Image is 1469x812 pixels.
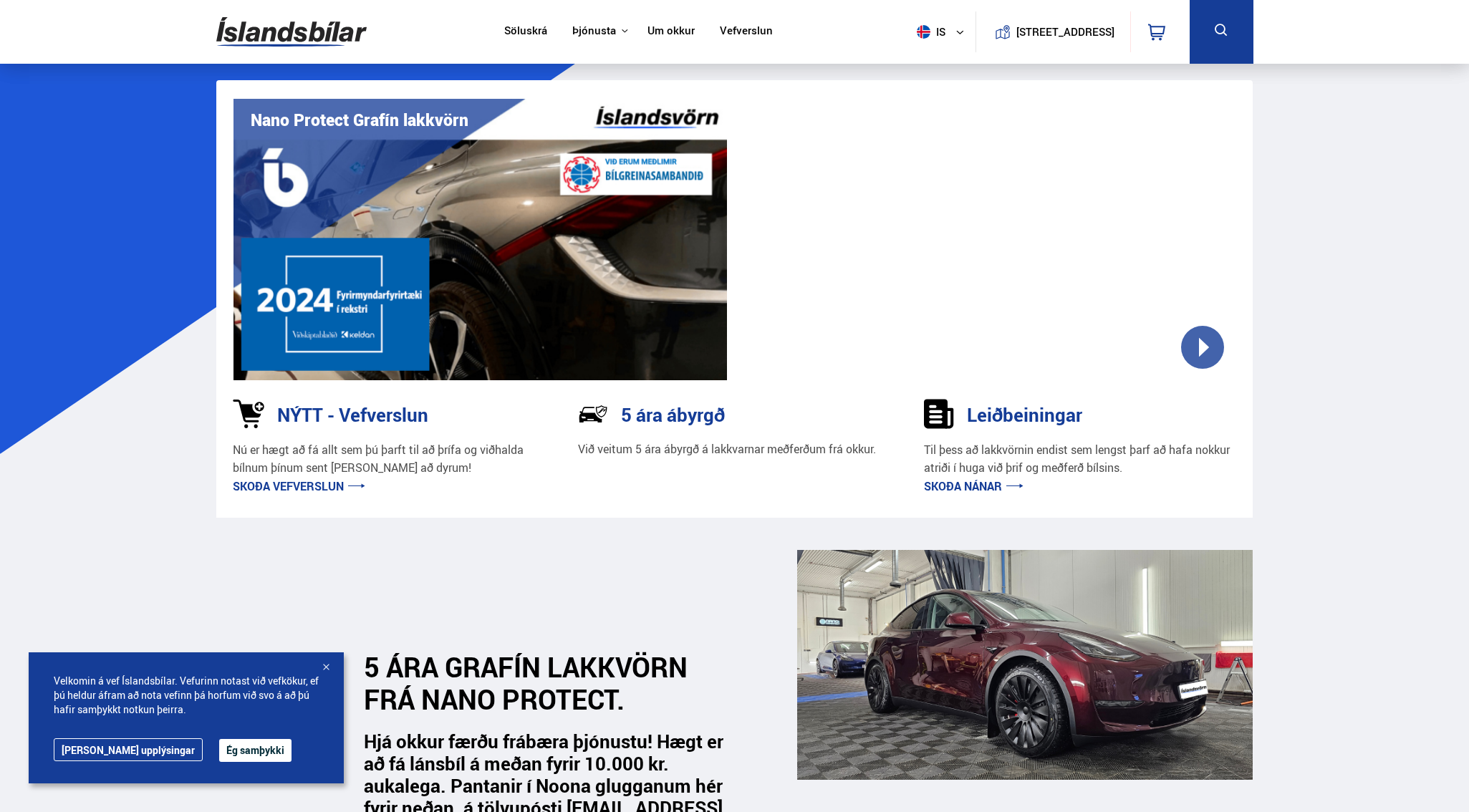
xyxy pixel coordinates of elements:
[578,399,608,429] img: NP-R9RrMhXQFCiaa.svg
[911,11,976,53] button: is
[917,25,930,39] img: svg+xml;base64,PHN2ZyB4bWxucz0iaHR0cDovL3d3dy53My5vcmcvMjAwMC9zdmciIHdpZHRoPSI1MTIiIGhlaWdodD0iNT...
[364,651,720,715] h2: 5 ÁRA GRAFÍN LAKKVÖRN FRÁ NANO PROTECT.
[1022,26,1109,38] button: [STREET_ADDRESS]
[967,404,1082,425] h3: Leiðbeiningar
[504,24,547,39] a: Söluskrá
[233,441,546,478] p: Nú er hægt að fá allt sem þú þarft til að þrífa og viðhalda bílnum þínum sent [PERSON_NAME] að dy...
[924,399,954,429] img: sDldwouBCQTERH5k.svg
[924,441,1237,478] p: Til þess að lakkvörnin endist sem lengst þarf að hafa nokkur atriði í huga við þrif og meðferð bí...
[621,404,725,425] h3: 5 ára ábyrgð
[277,404,428,425] h3: NÝTT - Vefverslun
[578,441,876,458] p: Við veitum 5 ára ábyrgð á lakkvarnar meðferðum frá okkur.
[219,739,292,762] button: Ég samþykki
[983,11,1122,52] a: [STREET_ADDRESS]
[797,550,1253,780] img: _cQ-aqdHU9moQQvH.png
[233,99,728,380] img: vI42ee_Copy_of_H.png
[647,24,695,39] a: Um okkur
[233,478,365,494] a: Skoða vefverslun
[251,110,468,130] h1: Nano Protect Grafín lakkvörn
[11,6,54,49] button: Opna LiveChat spjallviðmót
[218,642,342,770] img: dEaiphv7RL974N41.svg
[54,738,203,761] a: [PERSON_NAME] upplýsingar
[216,9,367,55] img: G0Ugv5HjCgRt.svg
[911,25,947,39] span: is
[572,24,616,38] button: Þjónusta
[720,24,773,39] a: Vefverslun
[233,399,264,429] img: 1kVRZhkadjUD8HsE.svg
[924,478,1024,494] a: Skoða nánar
[54,674,319,717] span: Velkomin á vef Íslandsbílar. Vefurinn notast við vefkökur, ef þú heldur áfram að nota vefinn þá h...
